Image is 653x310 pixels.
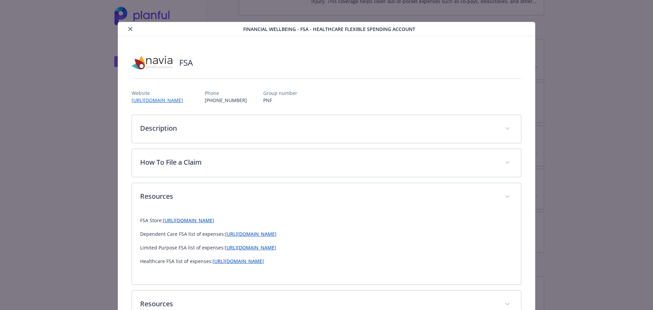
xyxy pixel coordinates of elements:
a: [URL][DOMAIN_NAME] [163,217,214,224]
div: Resources [132,183,521,211]
a: [URL][DOMAIN_NAME] [225,231,277,237]
p: FSA Store: [140,216,513,225]
a: [URL][DOMAIN_NAME] [225,244,276,251]
span: Financial Wellbeing - FSA - Healthcare Flexible Spending Account [243,26,415,33]
p: PNF [263,97,297,104]
p: Website [132,89,188,97]
p: Resources [140,299,497,309]
a: [URL][DOMAIN_NAME] [132,97,188,103]
p: Limited Purpose FSA list of expenses: [140,244,513,252]
a: [URL][DOMAIN_NAME] [213,258,264,264]
div: Resources [132,211,521,284]
p: Dependent Care FSA list of expenses: [140,230,513,238]
p: How To File a Claim [140,157,497,167]
p: Description [140,123,497,133]
div: Description [132,115,521,143]
div: How To File a Claim [132,149,521,177]
p: Phone [205,89,247,97]
p: Resources [140,191,497,201]
img: Navia Benefit Solutions [132,52,172,73]
p: [PHONE_NUMBER] [205,97,247,104]
button: close [126,25,134,33]
p: Healthcare FSA list of expenses: [140,257,513,265]
h2: FSA [179,57,193,68]
p: Group number [263,89,297,97]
